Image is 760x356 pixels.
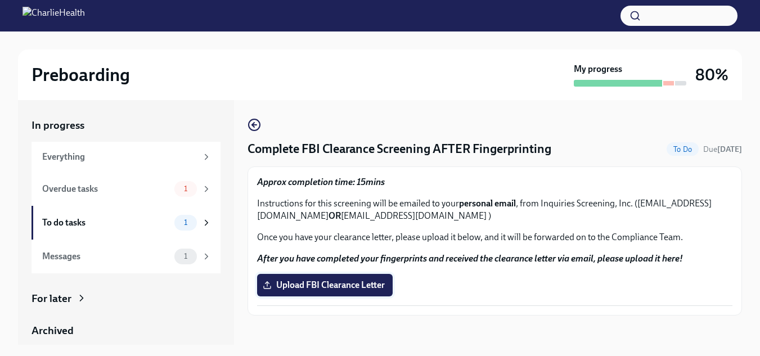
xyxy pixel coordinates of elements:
a: Archived [32,323,221,338]
strong: [DATE] [717,145,742,154]
span: 1 [177,252,194,260]
h4: Complete FBI Clearance Screening AFTER Fingerprinting [248,141,551,157]
a: In progress [32,118,221,133]
a: Messages1 [32,240,221,273]
span: Due [703,145,742,154]
h2: Preboarding [32,64,130,86]
p: Instructions for this screening will be emailed to your , from Inquiries Screening, Inc. ([EMAIL_... [257,197,732,222]
strong: My progress [574,63,622,75]
a: To do tasks1 [32,206,221,240]
div: Everything [42,151,197,163]
a: Everything [32,142,221,172]
span: To Do [667,145,699,154]
label: Upload FBI Clearance Letter [257,274,393,296]
span: September 18th, 2025 09:00 [703,144,742,155]
div: For later [32,291,71,306]
div: To do tasks [42,217,170,229]
span: 1 [177,184,194,193]
a: Overdue tasks1 [32,172,221,206]
strong: personal email [459,198,516,209]
span: 1 [177,218,194,227]
div: Messages [42,250,170,263]
h3: 80% [695,65,728,85]
strong: Approx completion time: 15mins [257,177,385,187]
span: Upload FBI Clearance Letter [265,280,385,291]
a: For later [32,291,221,306]
img: CharlieHealth [23,7,85,25]
p: Once you have your clearance letter, please upload it below, and it will be forwarded on to the C... [257,231,732,244]
div: Overdue tasks [42,183,170,195]
strong: After you have completed your fingerprints and received the clearance letter via email, please up... [257,253,683,264]
strong: OR [329,210,341,221]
